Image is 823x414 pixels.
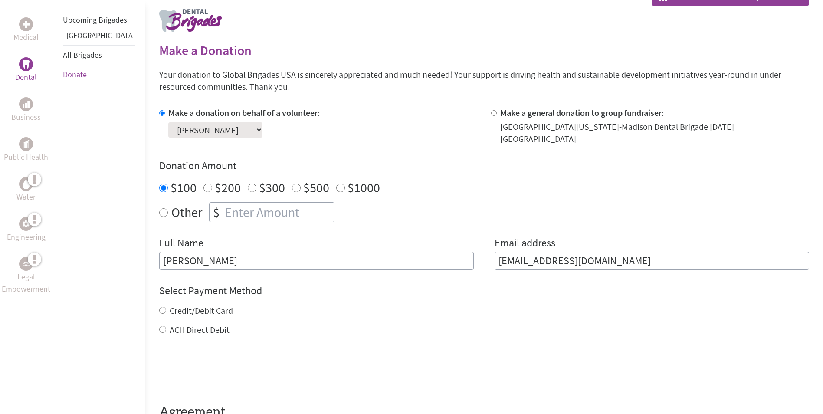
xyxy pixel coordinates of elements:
[215,179,241,196] label: $200
[15,71,37,83] p: Dental
[19,217,33,231] div: Engineering
[495,252,809,270] input: Your Email
[223,203,334,222] input: Enter Amount
[159,69,809,93] p: Your donation to Global Brigades USA is sincerely appreciated and much needed! Your support is dr...
[19,57,33,71] div: Dental
[16,191,36,203] p: Water
[16,177,36,203] a: WaterWater
[63,50,102,60] a: All Brigades
[170,305,233,316] label: Credit/Debit Card
[66,30,135,40] a: [GEOGRAPHIC_DATA]
[171,202,202,222] label: Other
[159,159,809,173] h4: Donation Amount
[7,231,46,243] p: Engineering
[171,179,197,196] label: $100
[63,69,87,79] a: Donate
[11,97,41,123] a: BusinessBusiness
[63,15,127,25] a: Upcoming Brigades
[2,271,50,295] p: Legal Empowerment
[4,151,48,163] p: Public Health
[63,10,135,30] li: Upcoming Brigades
[19,257,33,271] div: Legal Empowerment
[159,43,809,58] h2: Make a Donation
[63,45,135,65] li: All Brigades
[2,257,50,295] a: Legal EmpowermentLegal Empowerment
[19,17,33,31] div: Medical
[19,137,33,151] div: Public Health
[23,179,30,189] img: Water
[159,236,203,252] label: Full Name
[159,284,809,298] h4: Select Payment Method
[303,179,329,196] label: $500
[23,101,30,108] img: Business
[259,179,285,196] label: $300
[168,107,320,118] label: Make a donation on behalf of a volunteer:
[500,107,664,118] label: Make a general donation to group fundraiser:
[23,261,30,266] img: Legal Empowerment
[13,31,39,43] p: Medical
[23,21,30,28] img: Medical
[4,137,48,163] a: Public HealthPublic Health
[495,236,555,252] label: Email address
[7,217,46,243] a: EngineeringEngineering
[23,220,30,227] img: Engineering
[500,121,809,145] div: [GEOGRAPHIC_DATA][US_STATE]-Madison Dental Brigade [DATE] [GEOGRAPHIC_DATA]
[15,57,37,83] a: DentalDental
[23,140,30,148] img: Public Health
[19,177,33,191] div: Water
[13,17,39,43] a: MedicalMedical
[348,179,380,196] label: $1000
[23,60,30,68] img: Dental
[11,111,41,123] p: Business
[63,30,135,45] li: Guatemala
[170,324,230,335] label: ACH Direct Debit
[159,353,291,387] iframe: reCAPTCHA
[210,203,223,222] div: $
[159,252,474,270] input: Enter Full Name
[63,65,135,84] li: Donate
[159,9,222,32] img: logo-dental.png
[19,97,33,111] div: Business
